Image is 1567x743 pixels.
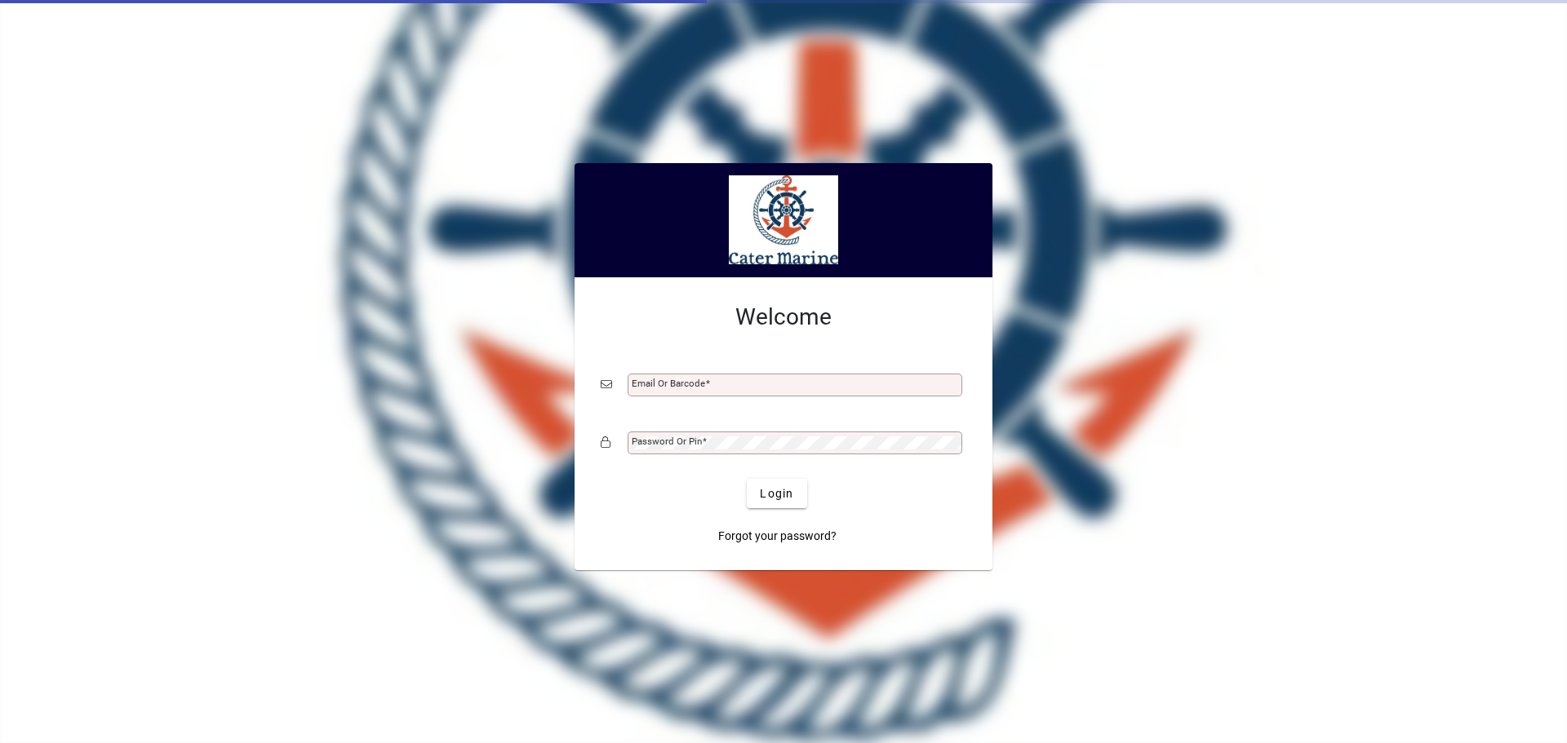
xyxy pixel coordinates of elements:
[632,436,702,447] mat-label: Password or Pin
[632,378,705,389] mat-label: Email or Barcode
[601,303,966,331] h2: Welcome
[760,485,793,502] span: Login
[747,479,806,508] button: Login
[712,521,843,551] a: Forgot your password?
[718,528,837,545] span: Forgot your password?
